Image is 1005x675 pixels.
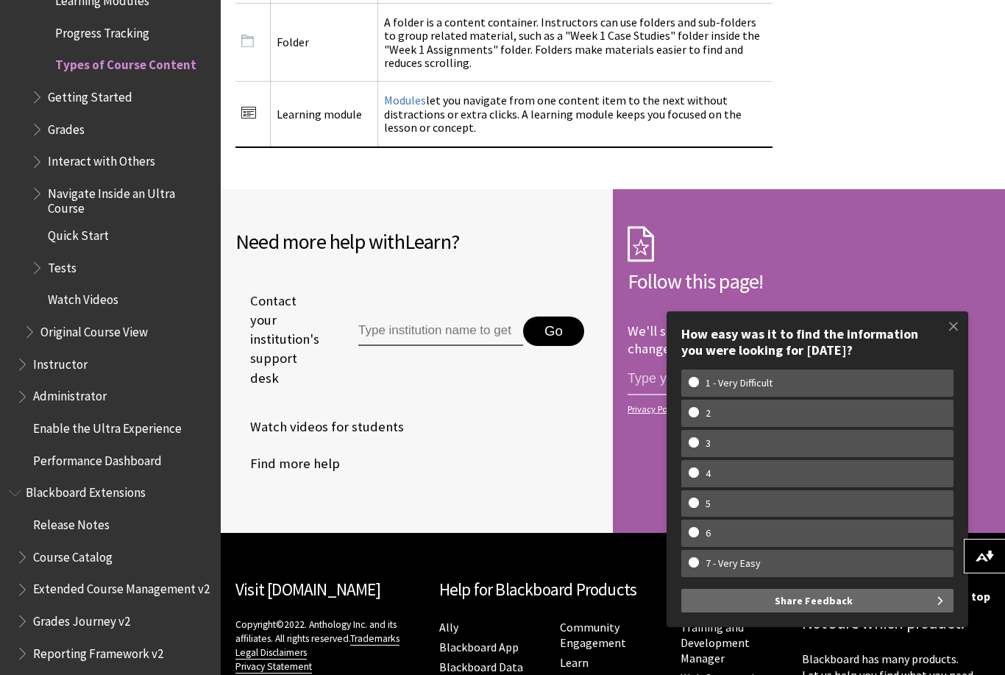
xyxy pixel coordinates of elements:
[439,640,519,655] a: Blackboard App
[55,21,149,40] span: Progress Tracking
[384,93,426,108] a: Modules
[378,82,773,147] td: let you navigate from one content item to the next without distractions or extra clicks. A learni...
[48,223,109,243] span: Quick Start
[350,632,399,646] a: Trademarks
[235,453,340,475] a: Find more help
[33,352,88,372] span: Instructor
[560,620,626,651] a: Community Engagement
[33,448,162,468] span: Performance Dashboard
[689,527,728,540] w-span: 6
[439,620,458,635] a: Ally
[48,288,118,308] span: Watch Videos
[235,579,380,600] a: Visit [DOMAIN_NAME]
[271,3,378,82] td: Folder
[689,407,728,420] w-span: 2
[628,364,848,395] input: email address
[235,660,312,674] a: Privacy Statement
[689,437,728,450] w-span: 3
[689,557,778,570] w-span: 7 - Very Easy
[358,317,523,346] input: Type institution name to get support
[33,641,163,661] span: Reporting Framework v2
[241,105,256,120] img: Icon for Learning Module in Ultra
[405,228,451,255] span: Learn
[33,609,130,629] span: Grades Journey v2
[271,82,378,147] td: Learning module
[689,467,728,480] w-span: 4
[628,404,986,414] a: Privacy Policy
[681,589,953,612] button: Share Feedback
[235,291,324,388] span: Contact your institution's support desk
[48,117,85,137] span: Grades
[235,226,598,257] h2: Need more help with ?
[33,384,107,404] span: Administrator
[681,620,750,666] a: Training and Development Manager
[628,322,962,357] p: We'll send you an email each time we make an important change.
[48,85,132,105] span: Getting Started
[26,481,146,501] span: Blackboard Extensions
[40,319,148,339] span: Original Course View
[689,498,728,510] w-span: 5
[439,660,523,675] a: Blackboard Data
[235,646,307,660] a: Legal Disclaimers
[775,589,853,612] span: Share Feedback
[628,226,654,263] img: Subscription Icon
[48,255,77,275] span: Tests
[33,577,210,597] span: Extended Course Management v2
[48,181,210,216] span: Navigate Inside an Ultra Course
[33,416,182,436] span: Enable the Ultra Experience
[560,655,589,671] a: Learn
[378,3,773,82] td: A folder is a content container. Instructors can use folders and sub-folders to group related mat...
[523,317,584,346] button: Go
[628,266,990,297] h2: Follow this page!
[48,149,155,169] span: Interact with Others
[689,377,789,389] w-span: 1 - Very Difficult
[33,512,110,532] span: Release Notes
[681,326,953,358] div: How easy was it to find the information you were looking for [DATE]?
[439,577,787,603] h2: Help for Blackboard Products
[33,545,113,565] span: Course Catalog
[55,53,196,73] span: Types of Course Content
[235,416,404,438] a: Watch videos for students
